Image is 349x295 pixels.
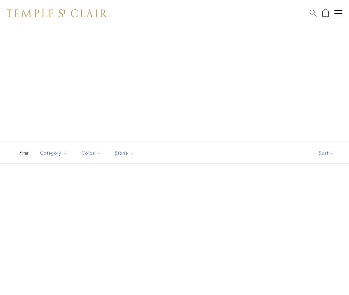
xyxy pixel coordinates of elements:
[35,146,73,161] button: Category
[304,143,349,163] button: Show sort by
[111,149,140,157] span: Stone
[37,149,73,157] span: Category
[334,9,342,17] button: Open navigation
[110,146,140,161] button: Stone
[322,9,329,17] a: Open Shopping Bag
[78,149,106,157] span: Color
[310,9,317,17] a: Search
[7,9,107,17] img: Temple St. Clair
[76,146,106,161] button: Color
